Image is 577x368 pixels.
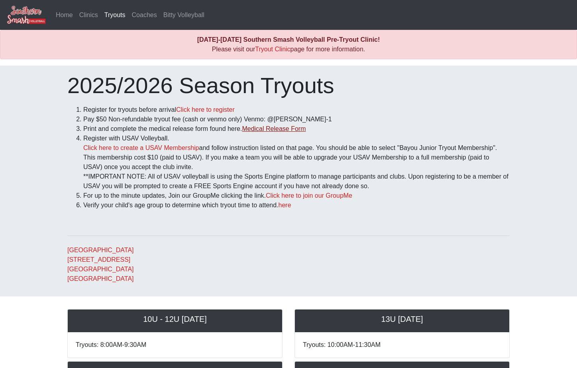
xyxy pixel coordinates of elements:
[83,124,510,134] li: Print and complete the medical release form found here.
[101,7,129,23] a: Tryouts
[266,192,352,199] a: Click here to join our GroupMe
[279,202,291,208] a: here
[303,340,501,350] p: Tryouts: 10:00AM-11:30AM
[176,106,235,113] a: Click here to register
[67,247,134,282] a: [GEOGRAPHIC_DATA][STREET_ADDRESS][GEOGRAPHIC_DATA][GEOGRAPHIC_DATA]
[53,7,76,23] a: Home
[83,115,510,124] li: Pay $50 Non-refundable tryout fee (cash or venmo only) Venmo: @[PERSON_NAME]-1
[255,46,290,53] a: Tryout Clinic
[67,72,510,99] h1: 2025/2026 Season Tryouts
[303,314,501,324] h5: 13U [DATE]
[83,134,510,191] li: Register with USAV Volleyball. and follow instruction listed on that page. You should be able to ...
[6,5,46,25] img: Southern Smash Volleyball
[242,125,306,132] a: Medical Release Form
[160,7,208,23] a: Bitty Volleyball
[76,340,274,350] p: Tryouts: 8:00AM-9:30AM
[76,314,274,324] h5: 10U - 12U [DATE]
[83,201,510,210] li: Verify your child's age group to determine which tryout time to attend.
[83,144,199,151] a: Click here to create a USAV Membership
[83,191,510,201] li: For up to the minute updates, Join our GroupMe clicking the link.
[129,7,160,23] a: Coaches
[76,7,101,23] a: Clinics
[83,105,510,115] li: Register for tryouts before arrival
[197,36,380,43] b: [DATE]-[DATE] Southern Smash Volleyball Pre-Tryout Clinic!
